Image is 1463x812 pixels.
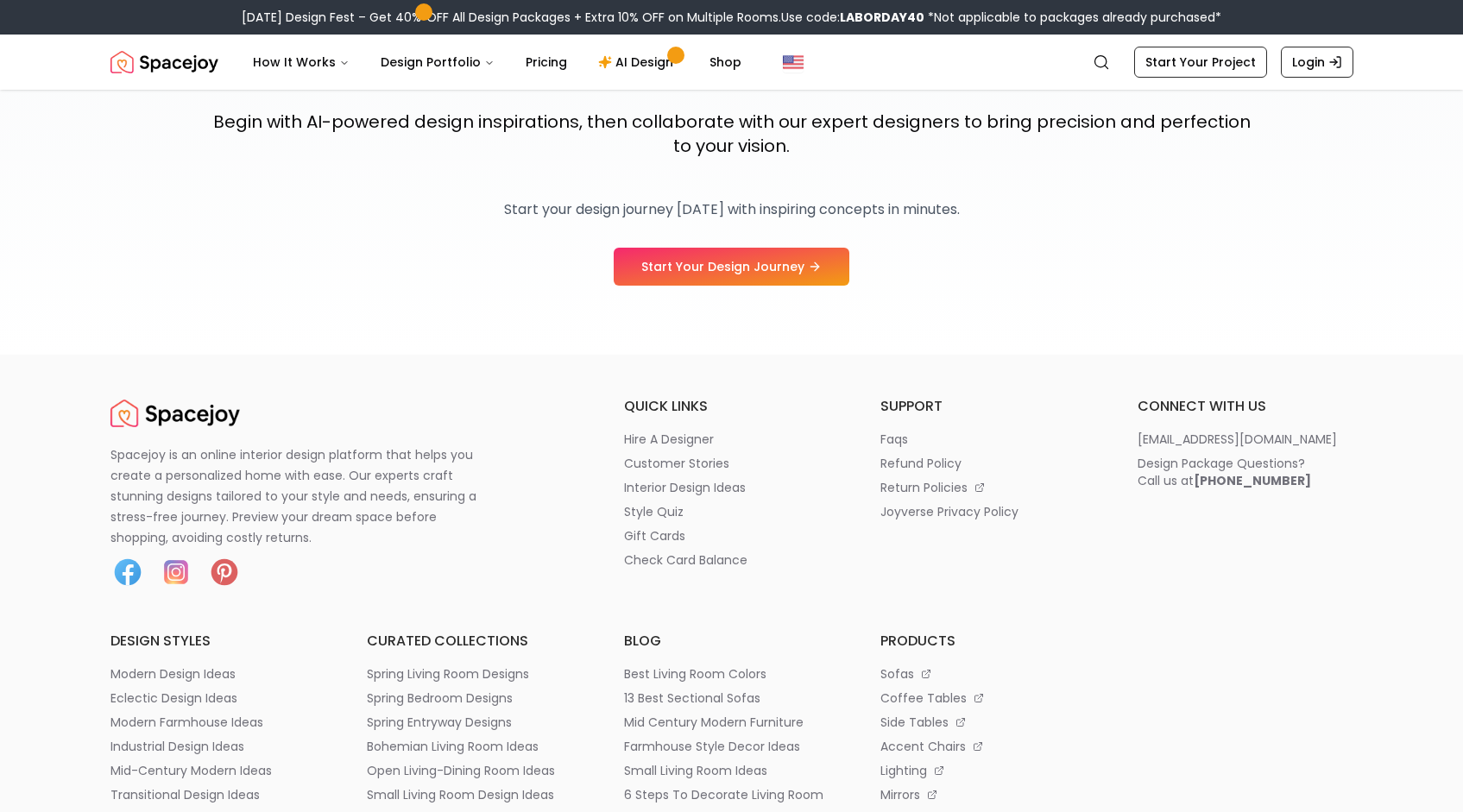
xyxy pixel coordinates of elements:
[239,45,363,79] button: How It Works
[624,527,840,544] a: gift cards
[880,714,1096,731] a: side tables
[880,479,1096,496] a: return policies
[624,738,840,755] a: farmhouse style decor ideas
[781,9,924,26] span: Use code:
[367,738,539,755] p: bohemian living room ideas
[880,479,968,496] p: return policies
[110,444,497,548] p: Spacejoy is an online interior design platform that helps you create a personalized home with eas...
[614,248,849,286] a: Start Your Design Journey
[1138,455,1353,489] a: Design Package Questions?Call us at[PHONE_NUMBER]
[367,689,513,707] p: spring bedroom designs
[624,551,747,569] p: check card balance
[880,503,1018,520] p: joyverse privacy policy
[880,689,1096,707] a: coffee tables
[367,762,583,779] a: open living-dining room ideas
[880,689,967,707] p: coffee tables
[110,665,326,683] a: modern design ideas
[110,689,237,707] p: eclectic design ideas
[624,689,840,707] a: 13 best sectional sofas
[624,786,840,803] a: 6 steps to decorate living room
[110,738,244,755] p: industrial design ideas
[624,762,840,779] a: small living room ideas
[924,9,1221,26] span: *Not applicable to packages already purchased*
[624,714,840,731] a: mid century modern furniture
[624,665,840,683] a: best living room colors
[880,396,1096,417] h6: support
[624,665,766,683] p: best living room colors
[584,45,692,79] a: AI Design
[880,631,1096,651] h6: products
[1281,47,1353,78] a: Login
[624,631,840,651] h6: blog
[110,738,326,755] a: industrial design ideas
[367,665,583,683] a: spring living room designs
[159,555,193,589] img: Instagram icon
[1138,396,1353,417] h6: connect with us
[1194,472,1311,489] b: [PHONE_NUMBER]
[367,45,508,79] button: Design Portfolio
[367,714,583,731] a: spring entryway designs
[110,396,240,431] a: Spacejoy
[367,786,554,803] p: small living room design ideas
[880,738,1096,755] a: accent chairs
[367,762,555,779] p: open living-dining room ideas
[624,714,804,731] p: mid century modern furniture
[110,45,218,79] img: Spacejoy Logo
[1134,47,1267,78] a: Start Your Project
[624,479,840,496] a: interior design ideas
[624,786,823,803] p: 6 steps to decorate living room
[110,555,145,589] img: Facebook icon
[624,455,729,472] p: customer stories
[624,551,840,569] a: check card balance
[110,689,326,707] a: eclectic design ideas
[624,738,800,755] p: farmhouse style decor ideas
[512,45,581,79] a: Pricing
[367,631,583,651] h6: curated collections
[880,786,920,803] p: mirrors
[624,455,840,472] a: customer stories
[880,431,908,448] p: faqs
[624,396,840,417] h6: quick links
[110,45,218,79] a: Spacejoy
[624,503,684,520] p: style quiz
[880,786,1096,803] a: mirrors
[880,762,1096,779] a: lighting
[367,714,512,731] p: spring entryway designs
[110,631,326,651] h6: design styles
[110,762,326,779] a: mid-century modern ideas
[624,689,760,707] p: 13 best sectional sofas
[880,738,966,755] p: accent chairs
[207,555,242,589] img: Pinterest icon
[207,199,1257,220] p: Start your design journey [DATE] with inspiring concepts in minutes.
[880,665,914,683] p: sofas
[624,431,840,448] a: hire a designer
[880,665,1096,683] a: sofas
[367,665,529,683] p: spring living room designs
[624,479,746,496] p: interior design ideas
[624,503,840,520] a: style quiz
[367,786,583,803] a: small living room design ideas
[696,45,755,79] a: Shop
[880,762,927,779] p: lighting
[110,786,260,803] p: transitional design ideas
[880,503,1096,520] a: joyverse privacy policy
[367,689,583,707] a: spring bedroom designs
[1138,431,1337,448] p: [EMAIL_ADDRESS][DOMAIN_NAME]
[110,396,240,431] img: Spacejoy Logo
[110,762,272,779] p: mid-century modern ideas
[367,738,583,755] a: bohemian living room ideas
[110,714,326,731] a: modern farmhouse ideas
[624,762,767,779] p: small living room ideas
[242,9,1221,26] div: [DATE] Design Fest – Get 40% OFF All Design Packages + Extra 10% OFF on Multiple Rooms.
[880,431,1096,448] a: faqs
[239,45,755,79] nav: Main
[1138,455,1311,489] div: Design Package Questions? Call us at
[1138,431,1353,448] a: [EMAIL_ADDRESS][DOMAIN_NAME]
[110,35,1353,90] nav: Global
[783,52,804,72] img: United States
[880,714,949,731] p: side tables
[110,665,236,683] p: modern design ideas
